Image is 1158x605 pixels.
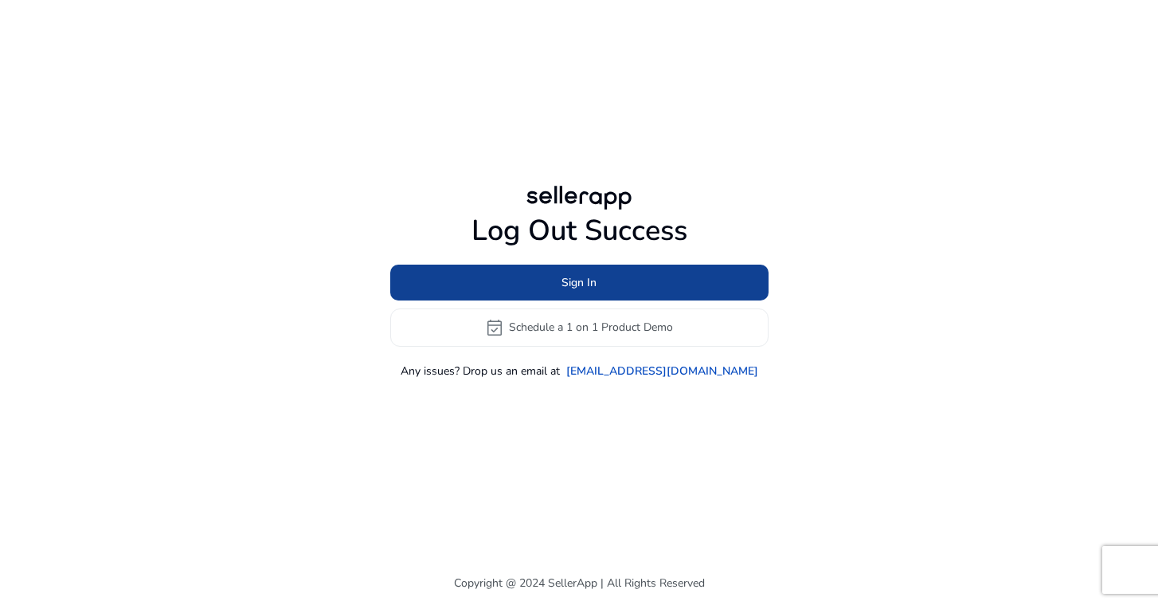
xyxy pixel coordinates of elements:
[561,274,597,291] span: Sign In
[566,363,758,379] a: [EMAIL_ADDRESS][DOMAIN_NAME]
[390,308,769,347] button: event_availableSchedule a 1 on 1 Product Demo
[390,265,769,301] button: Sign In
[401,363,560,379] p: Any issues? Drop us an email at
[485,318,504,337] span: event_available
[390,214,769,248] h1: Log Out Success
